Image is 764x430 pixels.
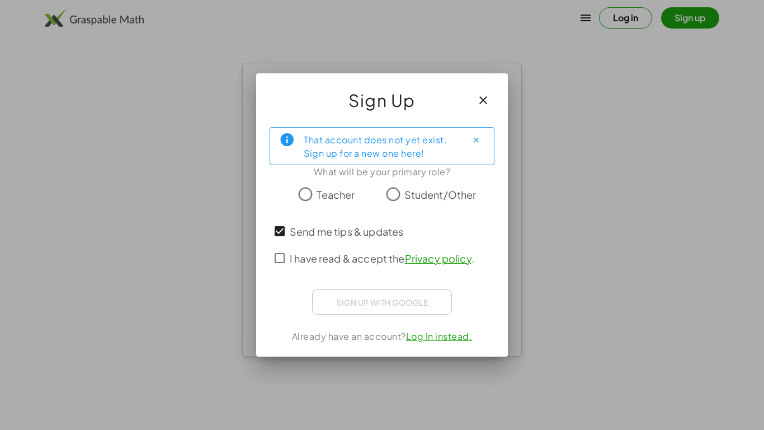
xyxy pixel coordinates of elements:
[270,165,494,179] div: What will be your primary role?
[304,132,458,160] div: That account does not yet exist. Sign up for a new one here!
[270,330,494,343] div: Already have an account?
[290,224,403,239] span: Send me tips & updates
[404,187,477,202] span: Student/Other
[405,252,471,265] a: Privacy policy
[317,187,355,202] span: Teacher
[290,251,474,266] span: I have read & accept the .
[406,330,473,342] a: Log In instead.
[348,87,416,114] span: Sign Up
[467,131,485,149] button: Close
